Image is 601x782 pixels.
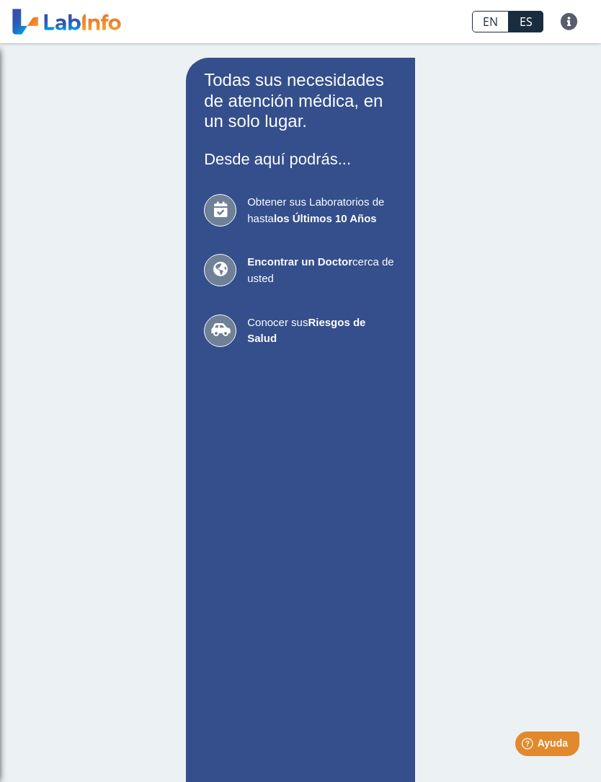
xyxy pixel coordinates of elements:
[247,315,397,347] span: Conocer sus
[472,11,509,32] a: EN
[509,11,543,32] a: ES
[247,194,397,227] span: Obtener sus Laboratorios de hasta
[247,255,352,268] b: Encontrar un Doctor
[473,726,585,766] iframe: Help widget launcher
[247,254,397,286] span: cerca de usted
[204,70,397,132] h2: Todas sus necesidades de atención médica, en un solo lugar.
[204,150,397,168] h3: Desde aquí podrás...
[274,212,377,224] b: los Últimos 10 Años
